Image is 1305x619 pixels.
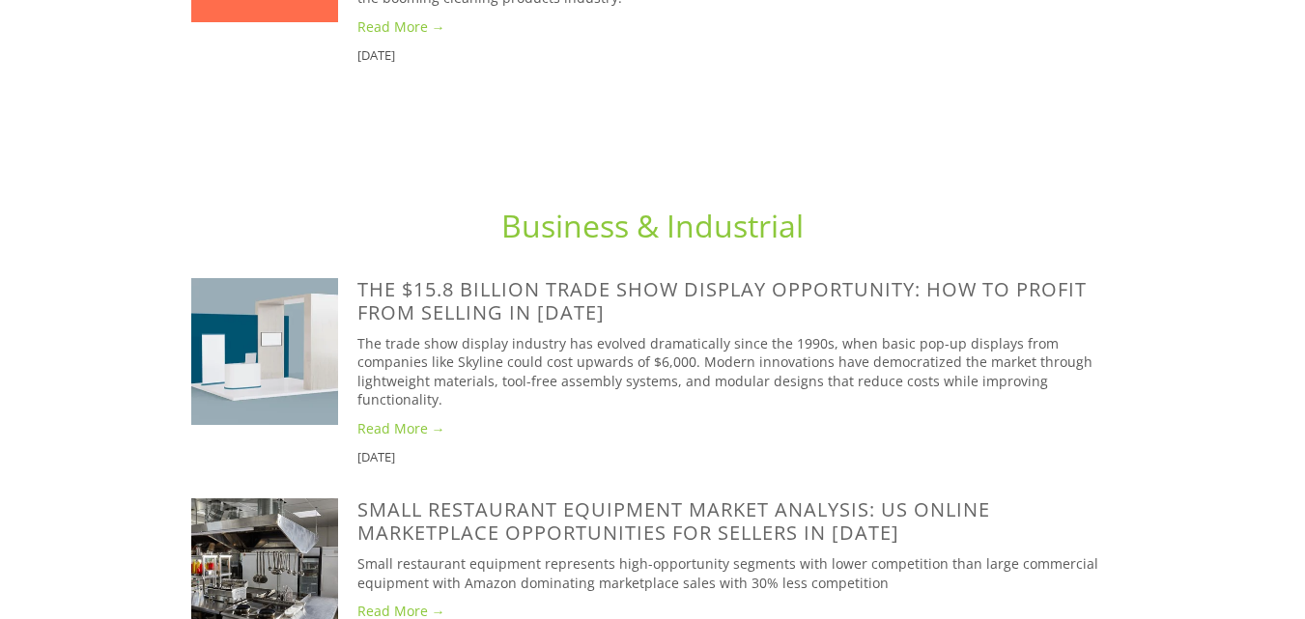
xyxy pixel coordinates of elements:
[357,554,1115,592] p: Small restaurant equipment represents high-opportunity segments with lower competition than large...
[357,276,1087,325] a: The $15.8 Billion Trade Show Display Opportunity: How to Profit from selling in [DATE]
[191,278,338,425] img: The $15.8 Billion Trade Show Display Opportunity: How to Profit from selling in 2025
[357,496,990,546] a: Small Restaurant Equipment Market Analysis: US Online Marketplace Opportunities for Sellers in [D...
[357,46,395,64] time: [DATE]
[357,17,1115,37] a: Read More →
[357,448,395,465] time: [DATE]
[501,205,804,246] a: Business & Industrial
[357,419,1115,438] a: Read More →
[357,334,1115,409] p: The trade show display industry has evolved dramatically since the 1990s, when basic pop-up displ...
[191,278,357,425] a: The $15.8 Billion Trade Show Display Opportunity: How to Profit from selling in 2025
